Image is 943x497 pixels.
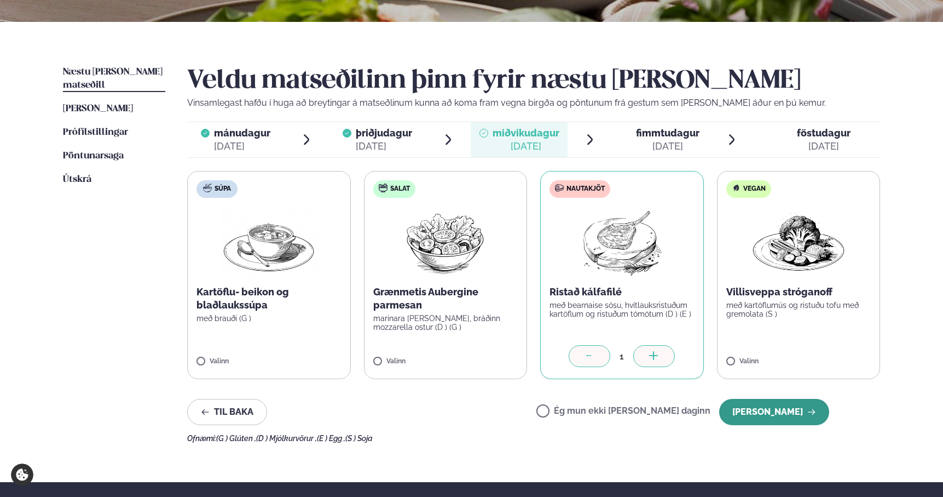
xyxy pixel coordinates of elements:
[221,207,317,277] img: Soup.png
[549,301,695,318] p: með bearnaise sósu, hvítlauksristuðum kartöflum og ristuðum tómötum (D ) (E )
[373,314,518,332] p: marinara [PERSON_NAME], bráðinn mozzarella ostur (D ) (G )
[345,434,373,443] span: (S ) Soja
[373,285,518,312] p: Grænmetis Aubergine parmesan
[636,140,699,153] div: [DATE]
[574,207,670,277] img: Lamb-Meat.png
[214,140,270,153] div: [DATE]
[63,151,124,161] span: Pöntunarsaga
[379,184,387,192] img: salad.svg
[797,127,851,139] span: föstudagur
[797,140,851,153] div: [DATE]
[726,301,871,318] p: með kartöflumús og ristuðu tofu með gremolata (S )
[256,434,317,443] span: (D ) Mjólkurvörur ,
[63,175,91,184] span: Útskrá
[356,127,412,139] span: þriðjudagur
[743,185,766,193] span: Vegan
[726,285,871,299] p: Villisveppa stróganoff
[317,434,345,443] span: (E ) Egg ,
[11,464,33,486] a: Cookie settings
[549,285,695,299] p: Ristað kálfafilé
[187,434,880,443] div: Ofnæmi:
[63,66,165,92] a: Næstu [PERSON_NAME] matseðill
[203,184,212,192] img: soup.svg
[63,128,128,137] span: Prófílstillingar
[566,185,605,193] span: Nautakjöt
[719,399,829,425] button: [PERSON_NAME]
[390,185,410,193] span: Salat
[63,102,133,116] a: [PERSON_NAME]
[610,350,633,363] div: 1
[214,127,270,139] span: mánudagur
[493,127,559,139] span: miðvikudagur
[196,285,342,312] p: Kartöflu- beikon og blaðlaukssúpa
[187,96,880,110] p: Vinsamlegast hafðu í huga að breytingar á matseðlinum kunna að koma fram vegna birgða og pöntunum...
[397,207,494,277] img: Salad.png
[356,140,412,153] div: [DATE]
[63,104,133,113] span: [PERSON_NAME]
[187,399,267,425] button: Til baka
[63,126,128,139] a: Prófílstillingar
[493,140,559,153] div: [DATE]
[196,314,342,323] p: með brauði (G )
[63,150,124,163] a: Pöntunarsaga
[63,67,163,90] span: Næstu [PERSON_NAME] matseðill
[215,185,231,193] span: Súpa
[63,173,91,186] a: Útskrá
[216,434,256,443] span: (G ) Glúten ,
[187,66,880,96] h2: Veldu matseðilinn þinn fyrir næstu [PERSON_NAME]
[636,127,699,139] span: fimmtudagur
[732,184,740,192] img: Vegan.svg
[555,184,564,192] img: beef.svg
[750,207,847,277] img: Vegan.png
